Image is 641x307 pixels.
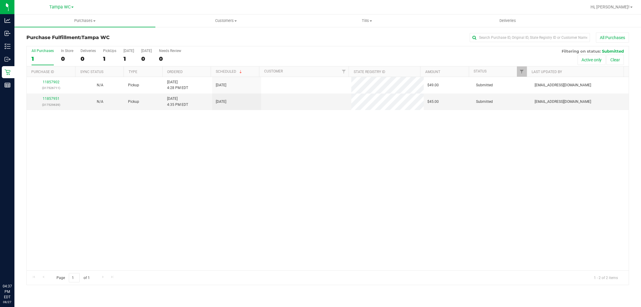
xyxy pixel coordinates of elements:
[589,273,623,282] span: 1 - 2 of 2 items
[602,49,624,54] span: Submitted
[81,35,110,40] span: Tampa WC
[425,70,440,74] a: Amount
[437,14,578,27] a: Deliveries
[5,82,11,88] inline-svg: Reports
[427,99,439,105] span: $45.00
[167,79,188,91] span: [DATE] 4:28 PM EDT
[124,55,134,62] div: 1
[517,66,527,77] a: Filter
[216,69,243,74] a: Scheduled
[474,69,487,73] a: Status
[264,69,283,73] a: Customer
[5,56,11,62] inline-svg: Outbound
[51,273,95,282] span: Page of 1
[470,33,590,42] input: Search Purchase ID, Original ID, State Registry ID or Customer Name...
[141,55,152,62] div: 0
[5,43,11,49] inline-svg: Inventory
[26,35,227,40] h3: Purchase Fulfillment:
[596,32,629,43] button: All Purchases
[578,55,606,65] button: Active only
[155,14,296,27] a: Customers
[81,49,96,53] div: Deliveries
[69,273,80,282] input: 1
[606,55,624,65] button: Clear
[167,96,188,107] span: [DATE] 4:35 PM EDT
[128,82,139,88] span: Pickup
[80,70,103,74] a: Sync Status
[61,49,73,53] div: In Store
[14,14,155,27] a: Purchases
[14,18,155,23] span: Purchases
[97,100,103,104] span: Not Applicable
[216,82,226,88] span: [DATE]
[32,49,54,53] div: All Purchases
[128,99,139,105] span: Pickup
[97,99,103,105] button: N/A
[30,102,72,108] p: (317529639)
[32,55,54,62] div: 1
[61,55,73,62] div: 0
[97,82,103,88] button: N/A
[30,85,72,91] p: (317526711)
[216,99,226,105] span: [DATE]
[103,55,116,62] div: 1
[5,30,11,36] inline-svg: Inbound
[3,284,12,300] p: 04:37 PM EDT
[3,300,12,304] p: 08/27
[591,5,630,9] span: Hi, [PERSON_NAME]!
[491,18,524,23] span: Deliveries
[562,49,601,54] span: Filtering on status:
[129,70,137,74] a: Type
[5,69,11,75] inline-svg: Retail
[476,82,493,88] span: Submitted
[354,70,385,74] a: State Registry ID
[156,18,296,23] span: Customers
[43,80,60,84] a: 11857902
[124,49,134,53] div: [DATE]
[31,70,54,74] a: Purchase ID
[97,83,103,87] span: Not Applicable
[49,5,71,10] span: Tampa WC
[141,49,152,53] div: [DATE]
[427,82,439,88] span: $49.00
[81,55,96,62] div: 0
[296,14,437,27] a: Tills
[43,97,60,101] a: 11857951
[6,259,24,277] iframe: Resource center
[535,82,591,88] span: [EMAIL_ADDRESS][DOMAIN_NAME]
[535,99,591,105] span: [EMAIL_ADDRESS][DOMAIN_NAME]
[159,55,181,62] div: 0
[5,17,11,23] inline-svg: Analytics
[167,70,183,74] a: Ordered
[103,49,116,53] div: PickUps
[532,70,562,74] a: Last Updated By
[297,18,437,23] span: Tills
[476,99,493,105] span: Submitted
[159,49,181,53] div: Needs Review
[339,66,349,77] a: Filter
